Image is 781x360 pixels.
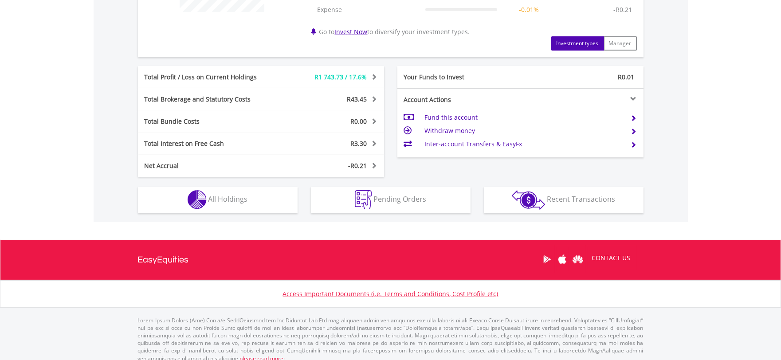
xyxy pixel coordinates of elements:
[138,117,282,126] div: Total Bundle Costs
[283,290,498,298] a: Access Important Documents (i.e. Terms and Conditions, Cost Profile etc)
[539,246,555,273] a: Google Play
[551,36,604,51] button: Investment types
[609,1,637,19] td: -R0.21
[502,1,556,19] td: -0.01%
[512,190,545,210] img: transactions-zar-wht.png
[351,139,367,148] span: R3.30
[604,36,637,51] button: Manager
[586,246,637,270] a: CONTACT US
[208,194,248,204] span: All Holdings
[424,137,624,151] td: Inter-account Transfers & EasyFx
[313,1,421,19] td: Expense
[355,190,372,209] img: pending_instructions-wht.png
[351,117,367,125] span: R0.00
[335,27,368,36] a: Invest Now
[138,73,282,82] div: Total Profit / Loss on Current Holdings
[349,161,367,170] span: -R0.21
[315,73,367,81] span: R1 743.73 / 17.6%
[311,187,471,213] button: Pending Orders
[397,95,521,104] div: Account Actions
[188,190,207,209] img: holdings-wht.png
[424,124,624,137] td: Withdraw money
[373,194,426,204] span: Pending Orders
[397,73,521,82] div: Your Funds to Invest
[138,187,298,213] button: All Holdings
[138,161,282,170] div: Net Accrual
[547,194,615,204] span: Recent Transactions
[138,95,282,104] div: Total Brokerage and Statutory Costs
[138,240,189,280] a: EasyEquities
[618,73,635,81] span: R0.01
[347,95,367,103] span: R43.45
[138,139,282,148] div: Total Interest on Free Cash
[570,246,586,273] a: Huawei
[424,111,624,124] td: Fund this account
[484,187,644,213] button: Recent Transactions
[555,246,570,273] a: Apple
